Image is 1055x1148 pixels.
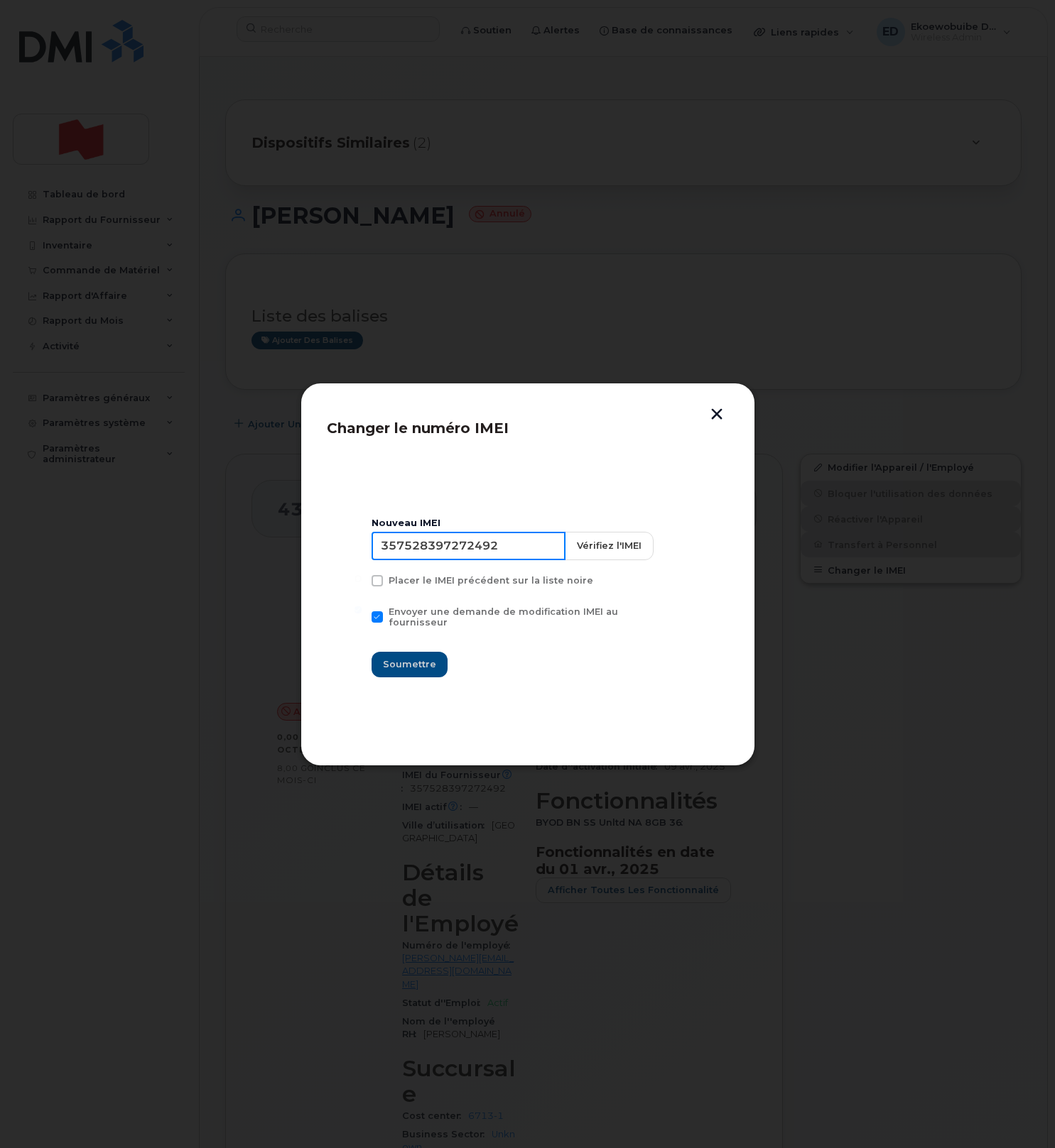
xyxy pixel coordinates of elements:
[565,532,654,560] button: Vérifiez l'IMEI
[372,518,684,529] div: Nouveau IMEI
[372,652,448,677] button: Soumettre
[355,606,362,613] input: Envoyer une demande de modification IMEI au fournisseur
[389,575,593,586] span: Placer le IMEI précédent sur la liste noire
[383,657,436,671] span: Soumettre
[327,420,509,437] span: Changer le numéro IMEI
[389,606,618,628] span: Envoyer une demande de modification IMEI au fournisseur
[355,575,362,582] input: Placer le IMEI précédent sur la liste noire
